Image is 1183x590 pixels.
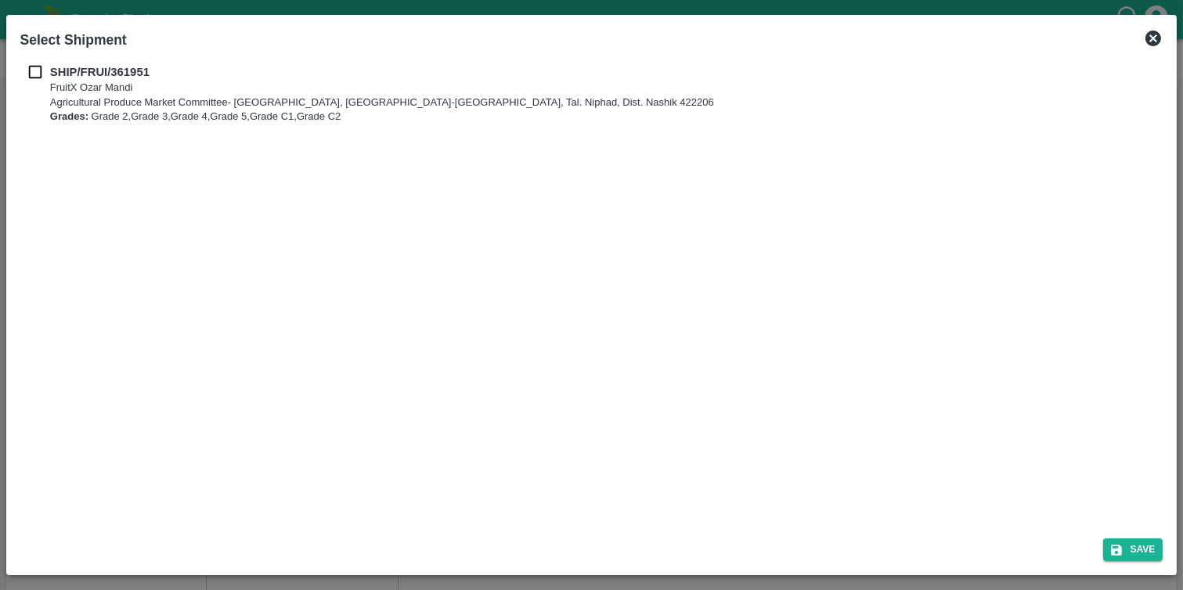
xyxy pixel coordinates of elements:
[50,95,714,110] p: Agricultural Produce Market Committee- [GEOGRAPHIC_DATA], [GEOGRAPHIC_DATA]-[GEOGRAPHIC_DATA], Ta...
[50,66,150,78] b: SHIP/FRUI/361951
[50,110,714,124] p: Grade 2,Grade 3,Grade 4,Grade 5,Grade C1,Grade C2
[50,81,714,95] p: FruitX Ozar Mandi
[20,32,127,48] b: Select Shipment
[50,110,88,122] b: Grades:
[1103,538,1163,561] button: Save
